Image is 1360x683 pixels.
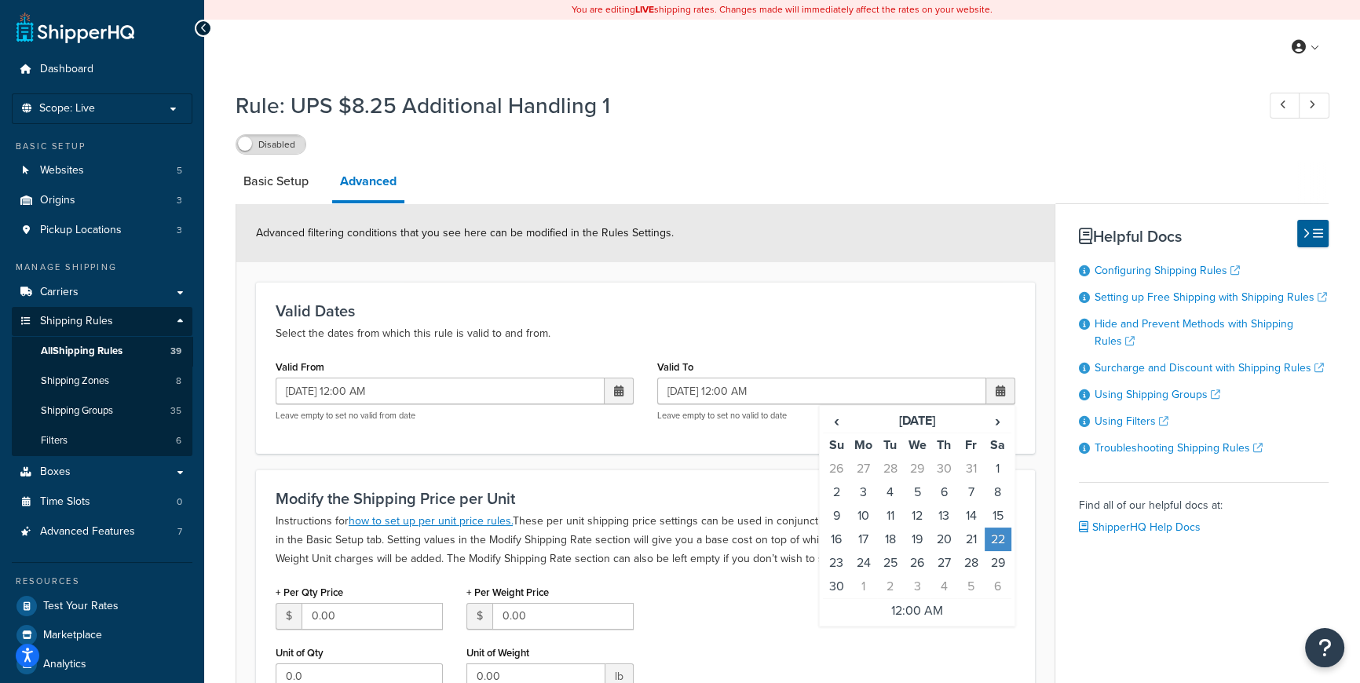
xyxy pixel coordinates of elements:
td: 21 [957,528,984,551]
a: Shipping Rules [12,307,192,336]
span: Carriers [40,286,79,299]
td: 6 [985,575,1011,599]
th: [DATE] [850,409,984,433]
td: 1 [850,575,876,599]
li: Pickup Locations [12,216,192,245]
li: Time Slots [12,488,192,517]
th: Mo [850,433,876,458]
td: 8 [985,480,1011,504]
span: Filters [41,434,68,447]
a: Dashboard [12,55,192,84]
td: 20 [930,528,957,551]
a: Surcharge and Discount with Shipping Rules [1095,360,1324,376]
td: 27 [930,551,957,575]
td: 26 [823,457,850,480]
td: 18 [877,528,904,551]
a: AllShipping Rules39 [12,337,192,366]
td: 28 [957,551,984,575]
a: Boxes [12,458,192,487]
span: Scope: Live [39,102,95,115]
span: Analytics [43,658,86,671]
span: Time Slots [40,495,90,509]
li: Websites [12,156,192,185]
span: 8 [176,374,181,388]
a: Analytics [12,650,192,678]
td: 29 [904,457,930,480]
p: Leave empty to set no valid to date [657,410,1015,422]
a: Carriers [12,278,192,307]
button: Open Resource Center [1305,628,1344,667]
label: Unit of Weight [466,647,529,659]
a: Filters6 [12,426,192,455]
a: Websites5 [12,156,192,185]
th: Tu [877,433,904,458]
span: Boxes [40,466,71,479]
td: 16 [823,528,850,551]
td: 5 [904,480,930,504]
span: 35 [170,404,181,418]
td: 30 [823,575,850,599]
span: Origins [40,194,75,207]
th: We [904,433,930,458]
a: Hide and Prevent Methods with Shipping Rules [1095,316,1293,349]
label: + Per Qty Price [276,586,343,598]
span: Marketplace [43,629,102,642]
span: › [985,410,1011,432]
span: 0 [177,495,182,509]
td: 2 [877,575,904,599]
label: + Per Weight Price [466,586,549,598]
td: 9 [823,504,850,528]
li: Shipping Groups [12,396,192,426]
span: 6 [176,434,181,447]
div: Manage Shipping [12,261,192,274]
a: Configuring Shipping Rules [1095,262,1240,279]
a: Previous Record [1270,93,1300,119]
button: Hide Help Docs [1297,220,1329,247]
td: 19 [904,528,930,551]
li: Marketplace [12,621,192,649]
span: Advanced filtering conditions that you see here can be modified in the Rules Settings. [256,225,674,241]
label: Unit of Qty [276,647,324,659]
td: 10 [850,504,876,528]
span: 3 [177,224,182,237]
td: 6 [930,480,957,504]
div: Find all of our helpful docs at: [1079,482,1329,539]
a: Time Slots0 [12,488,192,517]
div: Resources [12,575,192,588]
span: 3 [177,194,182,207]
td: 14 [957,504,984,528]
td: 30 [930,457,957,480]
li: Advanced Features [12,517,192,546]
a: Using Shipping Groups [1095,386,1220,403]
li: Filters [12,426,192,455]
th: Su [823,433,850,458]
label: Valid To [657,361,693,373]
a: Advanced [332,163,404,203]
span: $ [276,603,302,630]
span: 5 [177,164,182,177]
a: Shipping Zones8 [12,367,192,396]
li: Origins [12,186,192,215]
td: 27 [850,457,876,480]
td: 17 [850,528,876,551]
b: LIVE [635,2,654,16]
td: 24 [850,551,876,575]
li: Shipping Rules [12,307,192,456]
td: 3 [904,575,930,599]
h3: Valid Dates [276,302,1015,320]
a: how to set up per unit price rules. [349,513,513,529]
a: ShipperHQ Help Docs [1079,519,1201,535]
td: 23 [823,551,850,575]
span: Websites [40,164,84,177]
td: 4 [930,575,957,599]
label: Disabled [236,135,305,154]
label: Valid From [276,361,324,373]
td: 29 [985,551,1011,575]
span: 39 [170,345,181,358]
td: 15 [985,504,1011,528]
h3: Helpful Docs [1079,228,1329,245]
